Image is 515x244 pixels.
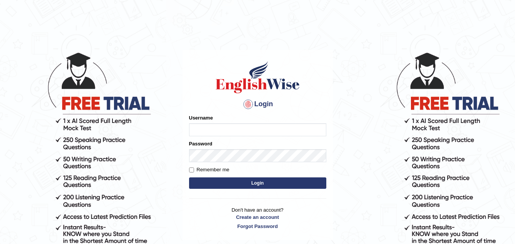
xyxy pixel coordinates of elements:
[189,114,213,121] label: Username
[189,214,326,221] a: Create an account
[189,206,326,230] p: Don't have an account?
[189,140,212,147] label: Password
[189,166,229,174] label: Remember me
[214,60,301,94] img: Logo of English Wise sign in for intelligent practice with AI
[189,98,326,110] h4: Login
[189,177,326,189] button: Login
[189,223,326,230] a: Forgot Password
[189,167,194,172] input: Remember me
